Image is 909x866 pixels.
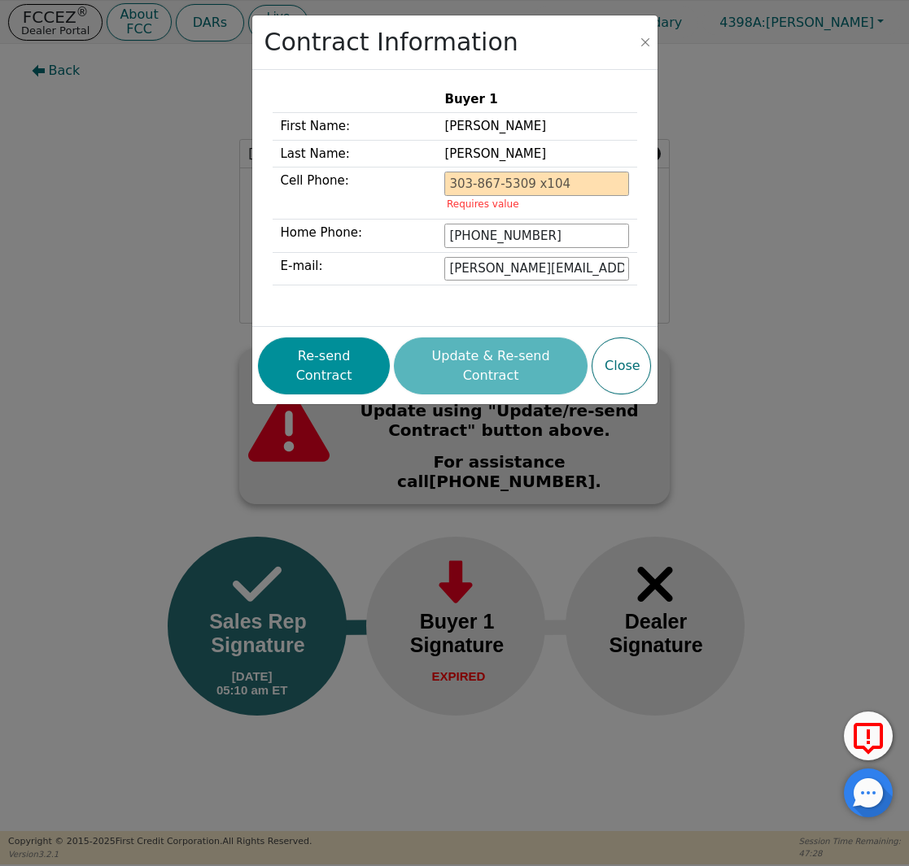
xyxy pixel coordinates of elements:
button: Close [637,34,653,50]
button: Re-send Contract [258,337,390,394]
p: Requires value [447,200,627,209]
td: Last Name: [273,140,437,168]
td: [PERSON_NAME] [436,113,636,141]
td: First Name: [273,113,437,141]
input: 303-867-5309 x104 [444,172,628,196]
td: E-mail: [273,252,437,285]
td: [PERSON_NAME] [436,140,636,168]
input: 303-867-5309 x104 [444,224,628,248]
h2: Contract Information [264,28,518,57]
th: Buyer 1 [436,86,636,113]
button: Close [592,337,651,394]
td: Cell Phone: [273,168,437,220]
button: Report Error to FCC [844,712,893,760]
td: Home Phone: [273,220,437,253]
